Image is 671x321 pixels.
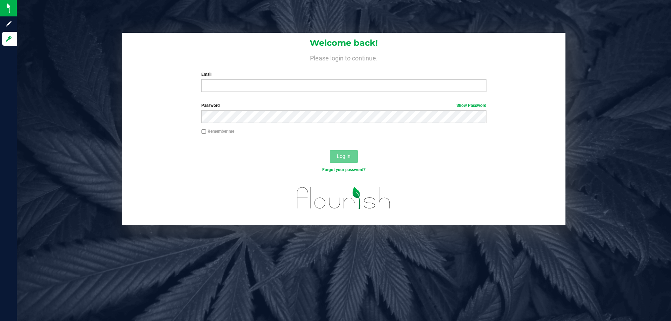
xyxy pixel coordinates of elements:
[322,167,366,172] a: Forgot your password?
[201,103,220,108] span: Password
[5,20,12,27] inline-svg: Sign up
[337,153,351,159] span: Log In
[288,180,399,216] img: flourish_logo.svg
[201,128,234,134] label: Remember me
[456,103,486,108] a: Show Password
[122,38,565,48] h1: Welcome back!
[122,53,565,61] h4: Please login to continue.
[330,150,358,163] button: Log In
[5,35,12,42] inline-svg: Log in
[201,71,486,78] label: Email
[201,129,206,134] input: Remember me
